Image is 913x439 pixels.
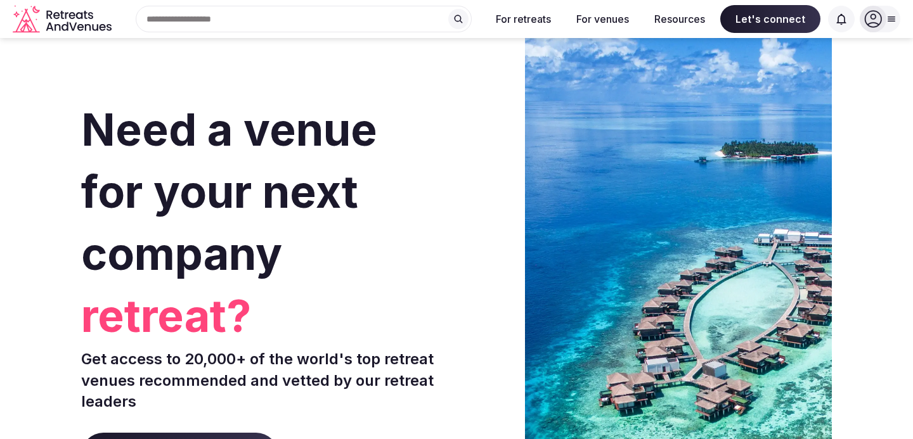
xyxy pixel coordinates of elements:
svg: Retreats and Venues company logo [13,5,114,34]
button: For venues [566,5,639,33]
button: For retreats [486,5,561,33]
button: Resources [644,5,715,33]
p: Get access to 20,000+ of the world's top retreat venues recommended and vetted by our retreat lea... [81,348,451,412]
span: retreat? [81,285,451,347]
span: Let's connect [720,5,820,33]
a: Visit the homepage [13,5,114,34]
span: Need a venue for your next company [81,103,377,281]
